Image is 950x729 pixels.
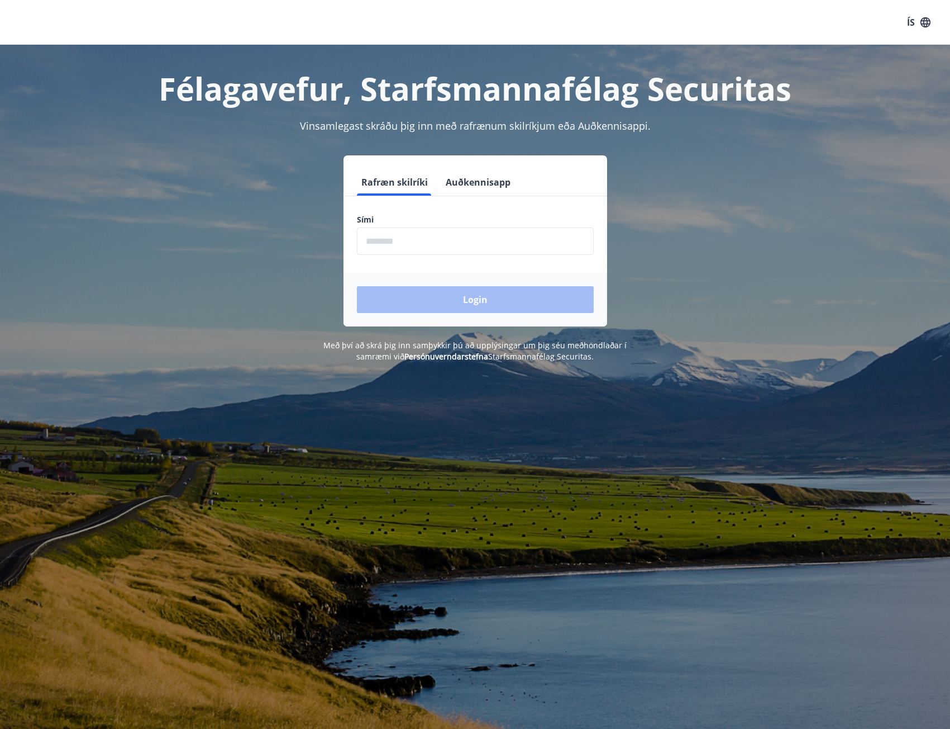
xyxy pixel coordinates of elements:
button: ÍS [901,12,937,32]
span: Vinsamlegast skráðu þig inn með rafrænum skilríkjum eða Auðkennisappi. [300,119,651,132]
a: Persónuverndarstefna [404,351,488,362]
button: Rafræn skilríki [357,169,432,196]
h1: Félagavefur, Starfsmannafélag Securitas [87,67,864,110]
label: Sími [357,214,594,225]
span: Með því að skrá þig inn samþykkir þú að upplýsingar um þig séu meðhöndlaðar í samræmi við Starfsm... [323,340,627,362]
button: Auðkennisapp [441,169,515,196]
